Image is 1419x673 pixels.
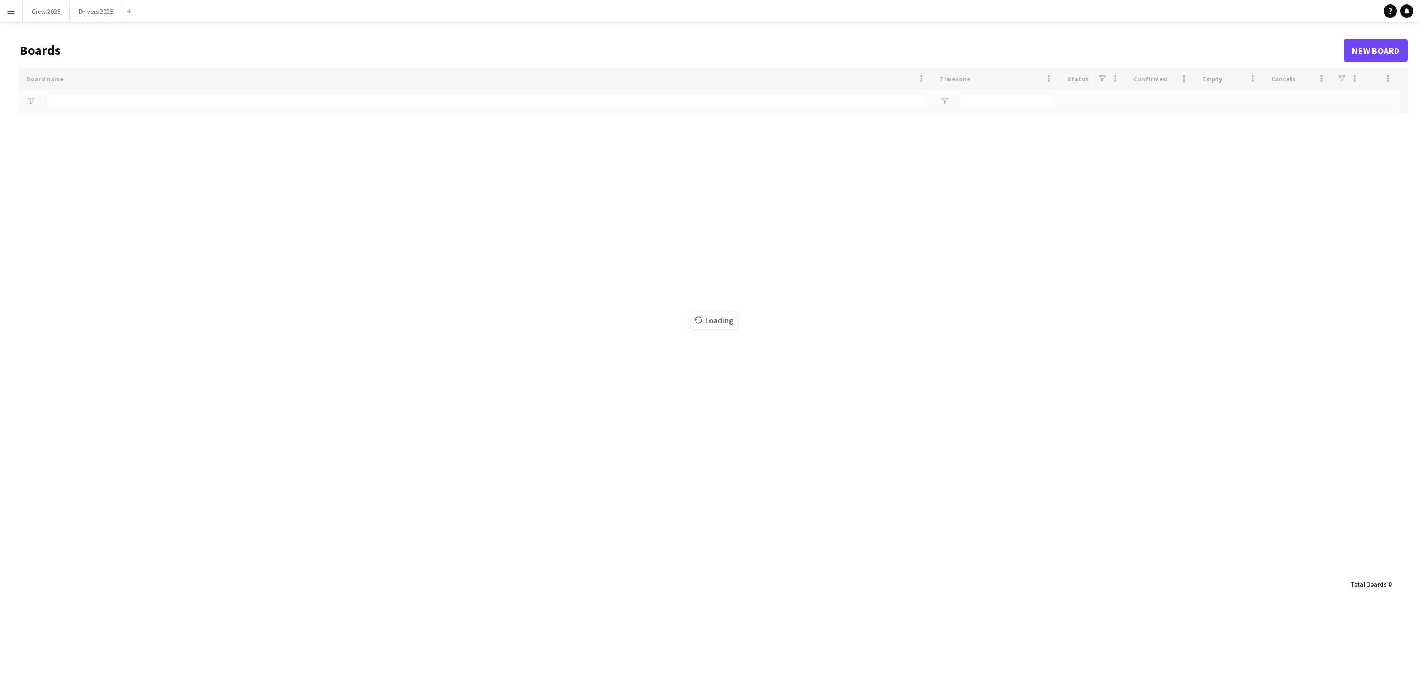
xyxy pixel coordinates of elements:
[23,1,70,22] button: Crew 2025
[1344,39,1408,62] a: New Board
[70,1,122,22] button: Drivers 2025
[19,42,1344,59] h1: Boards
[691,312,737,329] span: Loading
[1351,573,1391,595] div: :
[1388,580,1391,588] span: 0
[1351,580,1386,588] span: Total Boards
